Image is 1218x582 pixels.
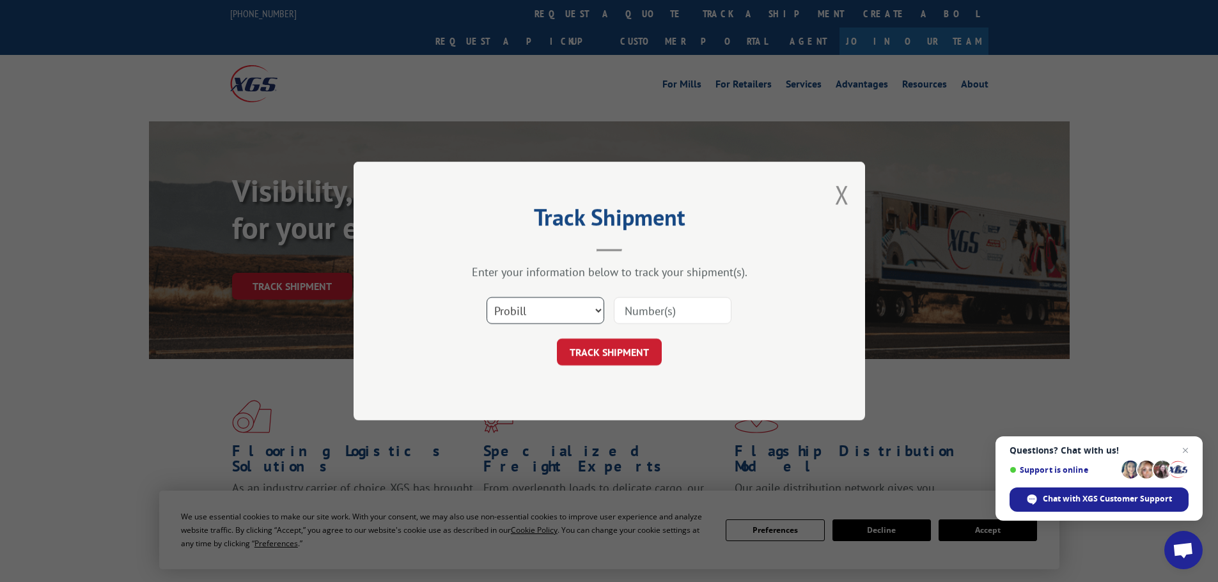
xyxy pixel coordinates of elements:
[418,264,801,279] div: Enter your information below to track your shipment(s).
[557,339,662,365] button: TRACK SHIPMENT
[1043,493,1172,505] span: Chat with XGS Customer Support
[1178,443,1193,458] span: Close chat
[1164,531,1203,569] div: Open chat
[614,297,731,324] input: Number(s)
[1010,487,1189,512] div: Chat with XGS Customer Support
[1010,445,1189,456] span: Questions? Chat with us!
[835,178,849,211] button: Close modal
[1010,465,1117,475] span: Support is online
[418,208,801,233] h2: Track Shipment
